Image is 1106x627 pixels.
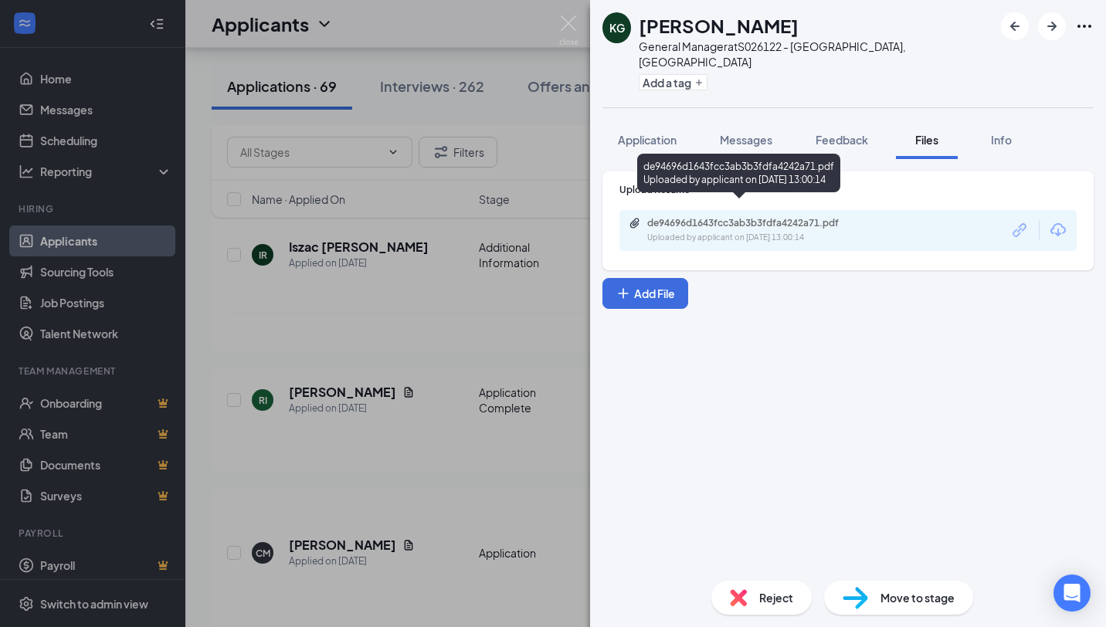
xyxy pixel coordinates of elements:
[609,20,625,36] div: KG
[619,183,1077,196] div: Upload Resume
[616,286,631,301] svg: Plus
[1001,12,1029,40] button: ArrowLeftNew
[720,133,772,147] span: Messages
[694,78,704,87] svg: Plus
[1006,17,1024,36] svg: ArrowLeftNew
[816,133,868,147] span: Feedback
[629,217,641,229] svg: Paperclip
[602,278,688,309] button: Add FilePlus
[637,154,840,192] div: de94696d1643fcc3ab3b3fdfa4242a71.pdf Uploaded by applicant on [DATE] 13:00:14
[1075,17,1094,36] svg: Ellipses
[1049,221,1067,239] svg: Download
[991,133,1012,147] span: Info
[880,589,955,606] span: Move to stage
[639,12,799,39] h1: [PERSON_NAME]
[629,217,879,244] a: Paperclipde94696d1643fcc3ab3b3fdfa4242a71.pdfUploaded by applicant on [DATE] 13:00:14
[618,133,677,147] span: Application
[647,217,863,229] div: de94696d1643fcc3ab3b3fdfa4242a71.pdf
[1010,220,1030,240] svg: Link
[647,232,879,244] div: Uploaded by applicant on [DATE] 13:00:14
[915,133,938,147] span: Files
[639,74,707,90] button: PlusAdd a tag
[1043,17,1061,36] svg: ArrowRight
[1053,574,1091,612] div: Open Intercom Messenger
[639,39,993,69] div: General Manager at S026122 - [GEOGRAPHIC_DATA], [GEOGRAPHIC_DATA]
[1038,12,1066,40] button: ArrowRight
[759,589,793,606] span: Reject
